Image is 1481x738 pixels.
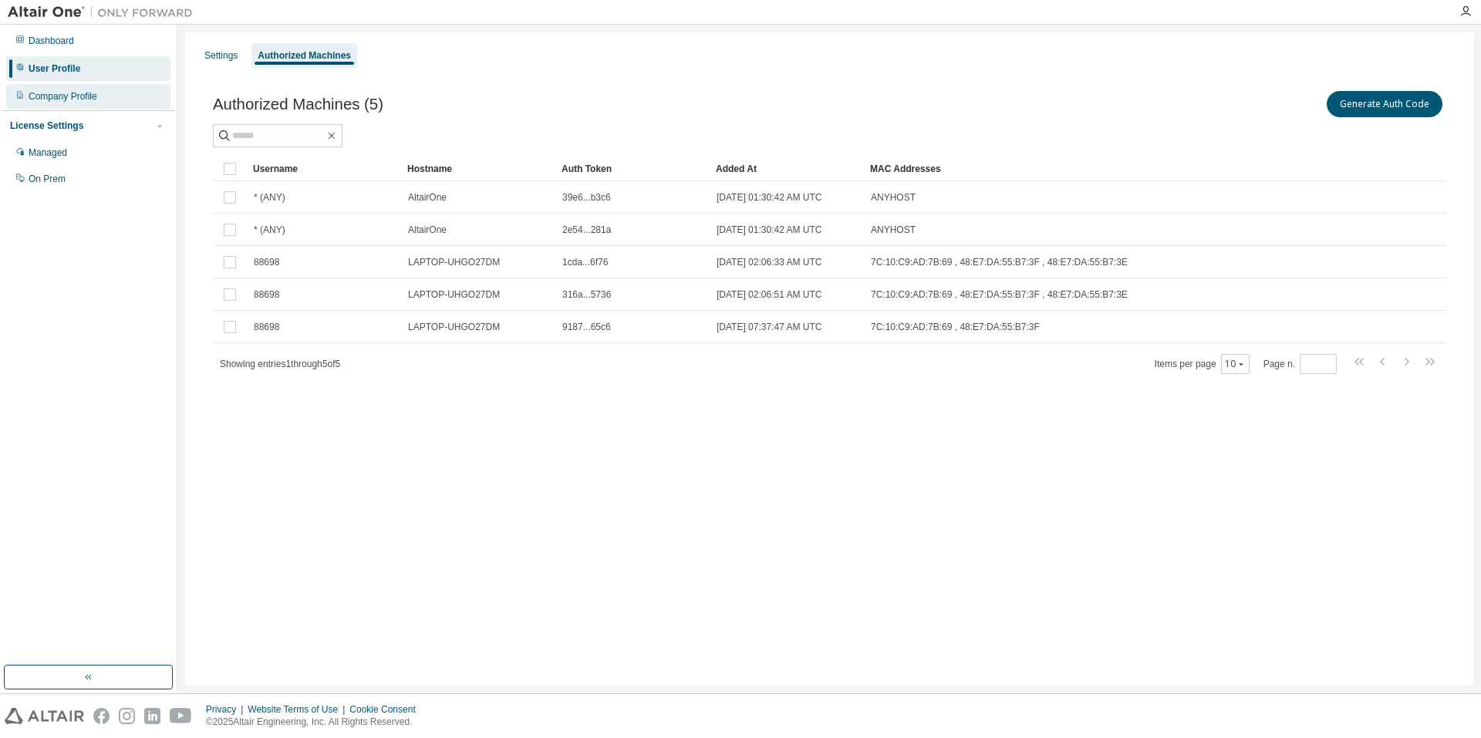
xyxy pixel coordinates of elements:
[562,191,611,204] span: 39e6...b3c6
[29,35,74,47] div: Dashboard
[29,90,97,103] div: Company Profile
[29,147,67,159] div: Managed
[717,256,822,268] span: [DATE] 02:06:33 AM UTC
[119,708,135,724] img: instagram.svg
[206,703,248,716] div: Privacy
[408,288,500,301] span: LAPTOP-UHGO27DM
[254,321,279,333] span: 88698
[254,288,279,301] span: 88698
[562,321,611,333] span: 9187...65c6
[254,191,285,204] span: * (ANY)
[254,224,285,236] span: * (ANY)
[220,359,340,369] span: Showing entries 1 through 5 of 5
[407,157,549,181] div: Hostname
[871,191,916,204] span: ANYHOST
[8,5,201,20] img: Altair One
[1155,354,1250,374] span: Items per page
[1263,354,1337,374] span: Page n.
[408,256,500,268] span: LAPTOP-UHGO27DM
[10,120,83,132] div: License Settings
[871,256,1128,268] span: 7C:10:C9:AD:7B:69 , 48:E7:DA:55:B7:3F , 48:E7:DA:55:B7:3E
[408,224,447,236] span: AltairOne
[258,49,351,62] div: Authorized Machines
[29,62,80,75] div: User Profile
[562,256,608,268] span: 1cda...6f76
[144,708,160,724] img: linkedin.svg
[349,703,424,716] div: Cookie Consent
[717,321,822,333] span: [DATE] 07:37:47 AM UTC
[562,224,611,236] span: 2e54...281a
[408,321,500,333] span: LAPTOP-UHGO27DM
[248,703,349,716] div: Website Terms of Use
[170,708,192,724] img: youtube.svg
[871,224,916,236] span: ANYHOST
[204,49,238,62] div: Settings
[562,157,703,181] div: Auth Token
[29,173,66,185] div: On Prem
[5,708,84,724] img: altair_logo.svg
[716,157,858,181] div: Added At
[408,191,447,204] span: AltairOne
[717,288,822,301] span: [DATE] 02:06:51 AM UTC
[213,96,383,113] span: Authorized Machines (5)
[871,321,1040,333] span: 7C:10:C9:AD:7B:69 , 48:E7:DA:55:B7:3F
[871,288,1128,301] span: 7C:10:C9:AD:7B:69 , 48:E7:DA:55:B7:3F , 48:E7:DA:55:B7:3E
[870,157,1284,181] div: MAC Addresses
[254,256,279,268] span: 88698
[253,157,395,181] div: Username
[717,224,822,236] span: [DATE] 01:30:42 AM UTC
[1327,91,1442,117] button: Generate Auth Code
[93,708,110,724] img: facebook.svg
[717,191,822,204] span: [DATE] 01:30:42 AM UTC
[1225,358,1246,370] button: 10
[206,716,425,729] p: © 2025 Altair Engineering, Inc. All Rights Reserved.
[562,288,611,301] span: 316a...5736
